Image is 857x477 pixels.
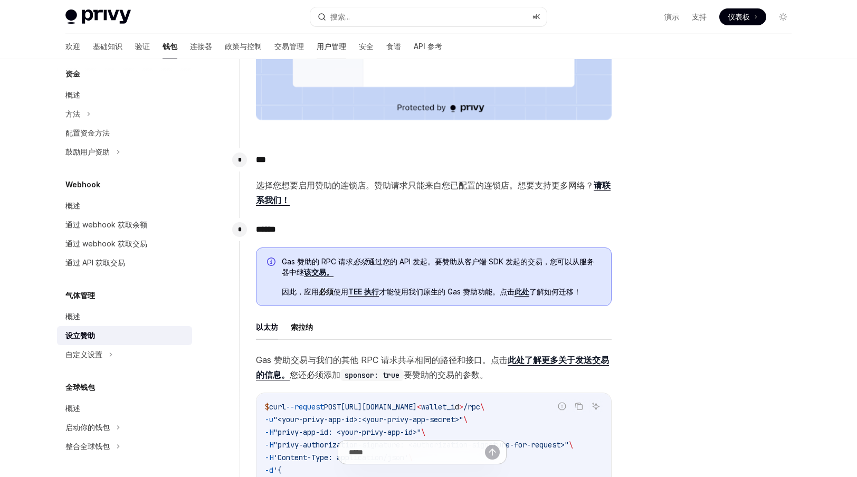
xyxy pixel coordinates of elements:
font: 基础知识 [93,42,122,51]
a: 支持 [692,12,707,22]
font: 气体管理 [65,291,95,300]
font: 概述 [65,404,80,413]
a: 该交易。 [304,268,334,277]
font: 选择您想要启用赞助的连锁店。赞助请求只能来自您已配置的连锁店。想要支持更多网络？ [256,180,594,190]
a: 仪表板 [719,8,766,25]
a: 交易管理 [274,34,304,59]
font: 仪表板 [728,12,750,21]
font: 演示 [664,12,679,21]
svg: 信息 [267,257,278,268]
span: \ [463,415,468,424]
font: 概述 [65,90,80,99]
a: 通过 API 获取交易 [57,253,192,272]
a: API 参考 [414,34,442,59]
img: 灯光标志 [65,9,131,24]
font: 概述 [65,312,80,321]
font: 了解如何迁移！ [529,287,581,296]
button: 询问人工智能 [589,399,603,413]
a: 配置资金方法 [57,123,192,142]
font: 以太坊 [256,322,278,331]
font: 通过您的 API 发起。要赞助从客户端 SDK 发起的交易，您可以 [368,257,572,266]
span: "<your-privy-app-id>:<your-privy-app-secret>" [273,415,463,424]
font: 概述 [65,201,80,210]
font: 从服务器中继 [282,257,594,276]
font: 全球钱包 [65,383,95,392]
font: 自定义设置 [65,350,102,359]
font: API 参考 [414,42,442,51]
span: -H [265,427,273,437]
span: > [459,402,463,412]
font: 请联系我们！ [256,180,611,205]
button: 切换暗模式 [775,8,792,25]
a: 基础知识 [93,34,122,59]
font: 整合全球钱包 [65,442,110,451]
a: 安全 [359,34,374,59]
a: 通过 webhook 获取余额 [57,215,192,234]
font: 连接器 [190,42,212,51]
font: Gas 赞助的 RPC 请求 [282,257,353,266]
button: 索拉纳 [291,314,313,339]
font: 要赞助的交易的参数。 [404,369,488,380]
a: TEE 执行 [348,287,379,297]
font: 政策与控制 [225,42,262,51]
font: K [536,13,540,21]
span: POST [324,402,341,412]
font: 该交易。 [304,268,334,276]
a: 请联系我们！ [256,180,611,206]
span: --request [286,402,324,412]
font: 索拉纳 [291,322,313,331]
button: 发送消息 [485,445,500,460]
code: sponsor: true [340,369,404,381]
span: $ [265,402,269,412]
font: 才能使用我们原生的 Gas 赞助功能。点击 [379,287,515,296]
a: 概述 [57,196,192,215]
font: 使用 [334,287,348,296]
a: 此处 [515,287,529,297]
font: 通过 webhook 获取余额 [65,220,147,229]
span: /rpc [463,402,480,412]
font: 欢迎 [65,42,80,51]
font: 必须 [353,257,368,266]
a: 验证 [135,34,150,59]
font: 食谱 [386,42,401,51]
a: 演示 [664,12,679,22]
span: -u [265,415,273,424]
font: 必须 [319,287,334,296]
font: 通过 webhook 获取交易 [65,239,147,248]
font: 交易管理 [274,42,304,51]
font: Webhook [65,180,100,189]
a: 用户管理 [317,34,346,59]
font: 设立赞助 [65,331,95,340]
font: 用户管理 [317,42,346,51]
span: "privy-app-id: <your-privy-app-id>" [273,427,421,437]
font: 验证 [135,42,150,51]
a: 欢迎 [65,34,80,59]
a: 概述 [57,307,192,326]
button: 以太坊 [256,314,278,339]
font: 通过 API 获取交易 [65,258,125,267]
font: 支持 [692,12,707,21]
span: wallet_i [421,402,455,412]
span: \ [480,402,484,412]
font: 安全 [359,42,374,51]
button: 复制代码块中的内容 [572,399,586,413]
font: ⌘ [532,13,536,21]
button: 搜索...⌘K [310,7,547,26]
font: 钱包 [163,42,177,51]
span: [URL][DOMAIN_NAME] [341,402,417,412]
a: 概述 [57,85,192,104]
font: 配置资金方法 [65,128,110,137]
a: 通过 webhook 获取交易 [57,234,192,253]
span: \ [421,427,425,437]
a: 食谱 [386,34,401,59]
a: 钱包 [163,34,177,59]
span: d [455,402,459,412]
font: 搜索... [330,12,350,21]
a: 连接器 [190,34,212,59]
font: 您还必须添加 [290,369,340,380]
button: 报告错误代码 [555,399,569,413]
font: Gas 赞助交易与我们的其他 RPC 请求共享相同的路径和接口。点击 [256,355,508,365]
span: curl [269,402,286,412]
